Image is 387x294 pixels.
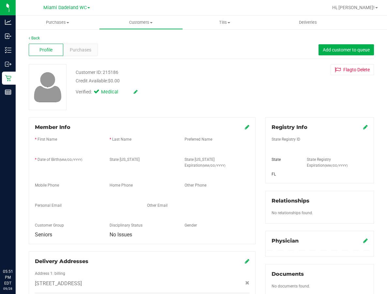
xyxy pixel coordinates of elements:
label: Customer Group [35,222,64,228]
label: Disciplinary Status [110,222,142,228]
label: Other Phone [185,182,206,188]
span: Add customer to queue [323,47,370,52]
inline-svg: Inbound [5,33,11,39]
label: State Registry ID [272,136,300,142]
label: Last Name [112,136,131,142]
div: FL [267,171,302,177]
span: Delivery Addresses [35,258,88,264]
span: Deliveries [290,20,326,25]
button: Flagto Delete [331,64,374,75]
label: State [US_STATE] Expiration [185,157,249,168]
span: [STREET_ADDRESS] [35,280,82,287]
label: Gender [185,222,197,228]
a: Purchases [16,16,99,29]
span: Profile [39,47,52,53]
inline-svg: Outbound [5,61,11,67]
span: (MM/DD/YYYY) [202,164,225,167]
label: Date of Birth [37,157,82,162]
label: Preferred Name [185,136,212,142]
a: Tills [183,16,266,29]
span: Seniors [35,231,52,238]
inline-svg: Analytics [5,19,11,25]
div: Customer ID: 215186 [76,69,118,76]
inline-svg: Retail [5,75,11,81]
span: Physician [272,238,299,244]
p: 09/28 [3,286,13,291]
p: 05:51 PM EDT [3,269,13,286]
label: State Registry Expiration [307,157,368,168]
label: State [US_STATE] [110,157,140,162]
span: $0.00 [108,78,120,83]
span: Purchases [70,47,91,53]
label: Mobile Phone [35,182,59,188]
span: Hi, [PERSON_NAME]! [332,5,375,10]
label: Other Email [147,203,168,208]
div: State [267,157,302,162]
div: Verified: [76,89,138,96]
span: Relationships [272,198,309,204]
span: No Issues [110,231,132,238]
img: user-icon.png [31,70,65,104]
iframe: Resource center unread badge [19,241,27,249]
label: First Name [37,136,57,142]
label: Home Phone [110,182,133,188]
span: Purchases [16,20,99,25]
span: Documents [272,271,304,277]
a: Back [29,36,40,40]
label: Personal Email [35,203,62,208]
a: Deliveries [266,16,350,29]
span: (MM/DD/YYYY) [325,164,348,167]
span: Tills [183,20,266,25]
span: Registry Info [272,124,307,130]
div: Credit Available: [76,77,244,84]
inline-svg: Reports [5,89,11,95]
span: No documents found. [272,284,310,288]
span: Customers [99,20,182,25]
span: (MM/DD/YYYY) [59,158,82,161]
button: Add customer to queue [319,44,374,55]
span: Medical [101,89,127,96]
label: Address 1: billing [35,271,65,276]
inline-svg: Inventory [5,47,11,53]
span: Miami Dadeland WC [43,5,87,10]
a: Customers [99,16,183,29]
label: No relationships found. [272,210,313,216]
iframe: Resource center [7,242,26,261]
span: Member Info [35,124,70,130]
